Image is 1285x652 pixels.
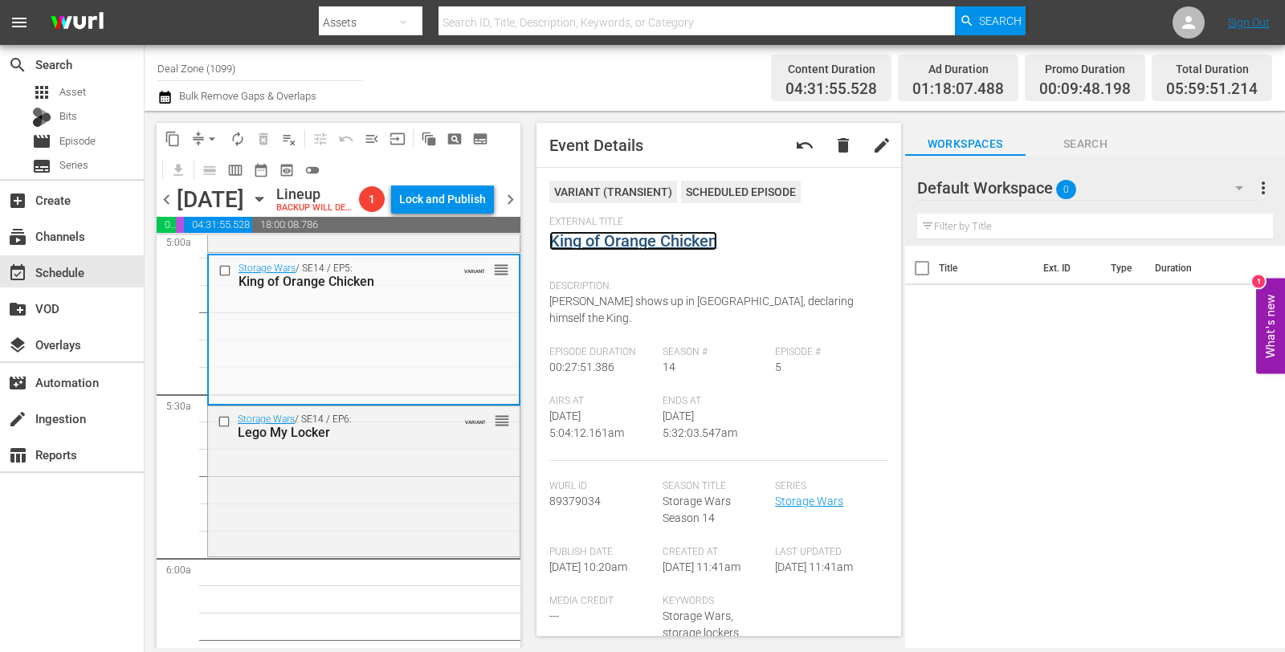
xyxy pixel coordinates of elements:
[493,261,509,277] button: reorder
[59,84,86,100] span: Asset
[32,157,51,176] span: Series
[410,123,442,154] span: Refresh All Search Blocks
[549,480,654,493] span: Wurl Id
[785,80,877,99] span: 04:31:55.528
[912,80,1004,99] span: 01:18:07.488
[157,217,176,233] span: 01:18:07.488
[32,132,51,151] span: Episode
[184,217,251,233] span: 04:31:55.528
[663,361,675,373] span: 14
[1034,246,1101,291] th: Ext. ID
[238,414,443,440] div: / SE14 / EP6:
[493,261,509,279] span: reorder
[549,346,654,359] span: Episode Duration
[1026,134,1146,154] span: Search
[279,162,295,178] span: preview_outlined
[785,58,877,80] div: Content Duration
[157,189,177,210] span: chevron_left
[549,181,677,203] div: VARIANT ( TRANSIENT )
[8,446,27,465] span: Reports
[912,58,1004,80] div: Ad Duration
[549,280,879,293] span: Description:
[281,131,297,147] span: playlist_remove_outlined
[549,560,627,573] span: [DATE] 10:20am
[472,131,488,147] span: subtitles_outlined
[8,410,27,429] span: Ingestion
[663,546,767,559] span: Created At
[10,13,29,32] span: menu
[1101,246,1145,291] th: Type
[549,361,614,373] span: 00:27:51.386
[1039,80,1131,99] span: 00:09:48.198
[391,185,494,214] button: Lock and Publish
[1145,246,1242,291] th: Duration
[1256,279,1285,374] button: Open Feedback Widget
[186,126,225,152] span: Remove Gaps & Overlaps
[549,395,654,408] span: Airs At
[8,336,27,355] span: Overlays
[333,126,359,152] span: Revert to Primary Episode
[165,131,181,147] span: content_copy
[8,227,27,247] span: Channels
[32,108,51,127] div: Bits
[775,346,879,359] span: Episode #
[775,495,843,507] a: Storage Wars
[1252,275,1265,288] div: 1
[276,203,353,214] div: BACKUP WILL DELIVER: [DATE] 4a (local)
[176,217,184,233] span: 00:09:48.198
[863,126,901,165] button: edit
[905,134,1026,154] span: Workspaces
[1166,80,1258,99] span: 05:59:51.214
[494,412,510,428] button: reorder
[239,263,296,274] a: Storage Wars
[663,346,767,359] span: Season #
[8,55,27,75] span: Search
[447,131,463,147] span: pageview_outlined
[549,295,854,324] span: [PERSON_NAME] shows up in [GEOGRAPHIC_DATA], declaring himself the King.
[465,412,486,425] span: VARIANT
[8,300,27,319] span: VOD
[681,181,801,203] div: Scheduled Episode
[239,263,443,289] div: / SE14 / EP5:
[204,131,220,147] span: arrow_drop_down
[32,83,51,102] span: Asset
[494,412,510,430] span: reorder
[834,136,853,155] span: delete
[1254,178,1273,198] span: more_vert
[8,263,27,283] span: Schedule
[8,191,27,210] span: Create
[304,162,320,178] span: toggle_off
[421,131,437,147] span: auto_awesome_motion_outlined
[399,185,486,214] div: Lock and Publish
[549,136,643,155] span: Event Details
[276,185,353,203] div: Lineup
[663,495,731,524] span: Storage Wars Season 14
[663,480,767,493] span: Season Title
[663,595,767,608] span: Keywords
[190,131,206,147] span: compress
[59,157,88,173] span: Series
[364,131,380,147] span: menu_open
[1039,58,1131,80] div: Promo Duration
[464,261,485,274] span: VARIANT
[955,6,1026,35] button: Search
[824,126,863,165] button: delete
[549,231,717,251] a: King of Orange Chicken
[1254,169,1273,207] button: more_vert
[160,154,191,185] span: Download as CSV
[238,425,443,440] div: Lego My Locker
[239,274,443,289] div: King of Orange Chicken
[549,495,601,507] span: 89379034
[390,131,406,147] span: input
[549,595,654,608] span: Media Credit
[917,165,1258,210] div: Default Workspace
[177,186,244,213] div: [DATE]
[252,217,521,233] span: 18:00:08.786
[248,157,274,183] span: Month Calendar View
[663,560,740,573] span: [DATE] 11:41am
[663,395,767,408] span: Ends At
[500,189,520,210] span: chevron_right
[177,90,316,102] span: Bulk Remove Gaps & Overlaps
[8,373,27,393] span: Automation
[274,157,300,183] span: View Backup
